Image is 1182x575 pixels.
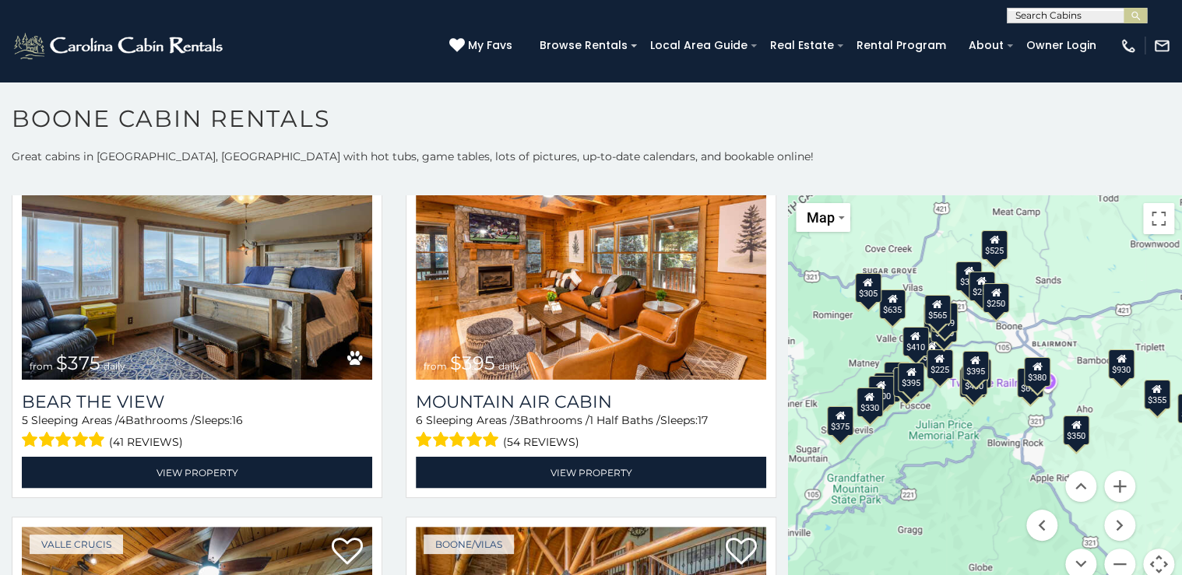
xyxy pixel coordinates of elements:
div: $635 [879,289,906,319]
a: Owner Login [1018,33,1104,58]
a: Rental Program [849,33,954,58]
div: $400 [868,376,895,405]
img: Mountain Air Cabin [416,145,766,380]
button: Zoom in [1104,471,1135,502]
span: from [424,360,447,372]
a: Mountain Air Cabin from $395 daily [416,145,766,380]
img: phone-regular-white.png [1120,37,1137,54]
div: $410 [902,327,929,356]
div: $480 [961,366,987,395]
button: Move right [1104,510,1135,541]
div: $525 [981,230,1008,260]
div: $320 [955,261,982,291]
img: mail-regular-white.png [1153,37,1170,54]
span: My Favs [468,37,512,54]
span: 4 [118,413,125,427]
a: My Favs [449,37,516,54]
a: Boone/Vilas [424,535,514,554]
div: $375 [827,406,853,436]
a: Bear The View [22,391,372,412]
span: daily [104,360,125,372]
a: Browse Rentals [532,33,635,58]
a: Real Estate [762,33,842,58]
div: $305 [855,273,881,303]
span: daily [498,360,520,372]
div: $930 [1108,349,1135,379]
div: $255 [969,272,995,301]
div: $225 [927,349,953,379]
span: (54 reviews) [503,432,579,452]
div: $330 [857,387,883,417]
span: 6 [416,413,423,427]
img: Bear The View [22,145,372,380]
span: 3 [514,413,520,427]
a: Local Area Guide [642,33,755,58]
a: Valle Crucis [30,535,123,554]
span: $395 [450,352,495,374]
div: Sleeping Areas / Bathrooms / Sleeps: [416,412,766,452]
a: Mountain Air Cabin [416,391,766,412]
span: from [30,360,53,372]
a: Add to favorites [332,536,363,569]
button: Toggle fullscreen view [1143,203,1174,234]
span: 16 [232,413,243,427]
span: $375 [56,352,100,374]
button: Move up [1065,471,1096,502]
div: $395 [898,363,924,392]
button: Change map style [796,203,850,232]
a: View Property [416,456,766,488]
div: $325 [874,373,900,402]
div: $315 [959,368,986,398]
span: 17 [698,413,708,427]
div: $250 [983,283,1009,313]
div: $695 [1017,368,1043,398]
div: $210 [930,313,957,342]
div: $565 [924,295,951,324]
img: White-1-2.png [12,30,227,61]
a: About [961,33,1011,58]
span: (41 reviews) [109,432,183,452]
a: Bear The View from $375 daily [22,145,372,380]
span: 5 [22,413,28,427]
span: Map [807,209,835,226]
div: $395 [962,351,989,380]
div: Sleeping Areas / Bathrooms / Sleeps: [22,412,372,452]
div: $350 [1063,415,1089,445]
button: Move left [1026,510,1057,541]
div: $485 [893,367,920,397]
div: $355 [1144,380,1170,409]
a: Add to favorites [726,536,757,569]
span: 1 Half Baths / [589,413,660,427]
a: View Property [22,456,372,488]
div: $380 [1024,357,1050,387]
